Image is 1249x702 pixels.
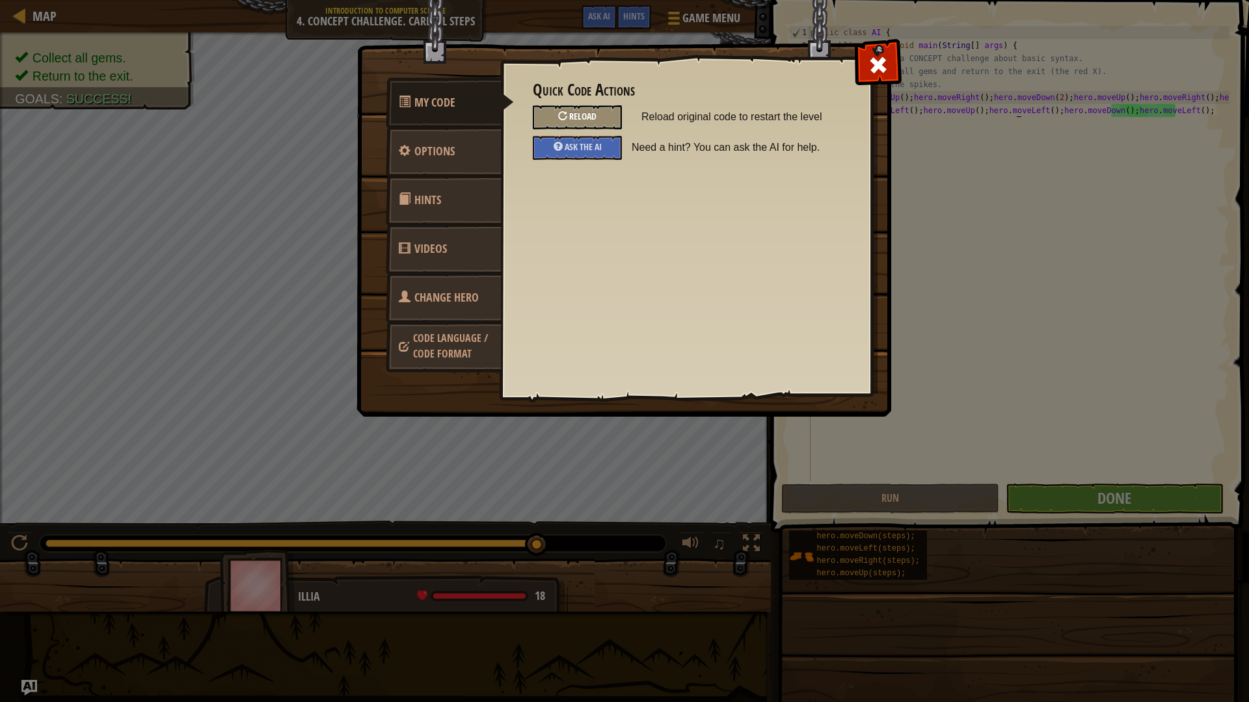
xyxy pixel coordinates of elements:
span: Choose hero, language [414,289,479,305]
span: Reload [569,110,597,122]
span: Videos [414,240,447,257]
div: Ask the AI [533,136,622,160]
a: Options [386,126,502,177]
div: Reload original code to restart the level [533,105,622,129]
span: Choose hero, language [413,331,488,361]
span: Hints [414,192,441,208]
span: Ask the AI [565,140,602,153]
span: Reload original code to restart the level [641,105,839,129]
span: Need a hint? You can ask the AI for help. [632,136,849,159]
span: Quick Code Actions [414,94,455,110]
span: Configure settings [414,143,455,159]
h3: Quick Code Actions [533,81,839,99]
a: My Code [386,77,514,128]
